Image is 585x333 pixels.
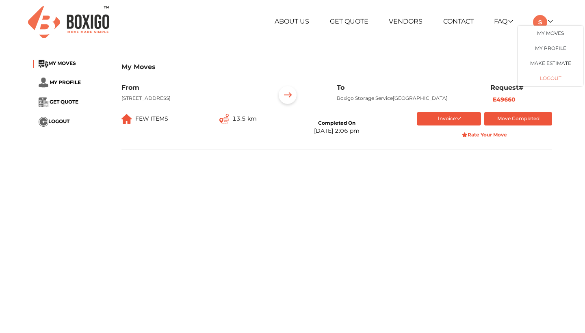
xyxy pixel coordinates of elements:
[462,132,507,138] strong: Rate Your Move
[490,95,518,104] button: E49660
[314,127,360,135] div: [DATE] 2:06 pm
[39,79,81,85] a: ... MY PROFILE
[121,114,132,124] img: ...
[39,97,48,107] img: ...
[389,17,422,25] a: Vendors
[490,84,552,91] h6: Request#
[518,26,583,41] a: My Moves
[484,112,552,125] button: Move Completed
[121,84,263,91] h6: From
[50,79,81,85] span: MY PROFILE
[494,17,512,25] a: FAQ
[275,84,300,109] img: ...
[417,112,481,125] button: Invoice
[39,78,48,88] img: ...
[518,71,583,86] button: LOGOUT
[39,117,69,127] button: ...LOGOUT
[337,95,478,102] p: Boxigo Storage Service[GEOGRAPHIC_DATA]
[28,6,109,38] img: Boxigo
[518,41,583,56] a: My Profile
[135,115,168,122] span: FEW ITEMS
[219,114,229,124] img: ...
[275,17,309,25] a: About Us
[39,60,48,68] img: ...
[121,63,552,71] h3: My Moves
[39,117,48,127] img: ...
[330,17,368,25] a: Get Quote
[39,60,76,66] a: ...MY MOVES
[443,17,474,25] a: Contact
[318,119,355,127] div: Completed On
[39,99,78,105] a: ... GET QUOTE
[493,96,516,103] b: E49660
[50,99,78,105] span: GET QUOTE
[121,95,263,102] p: [STREET_ADDRESS]
[518,56,583,71] a: Make Estimate
[232,115,257,122] span: 13.5 km
[417,129,552,141] button: Rate Your Move
[48,60,76,66] span: MY MOVES
[48,118,69,124] span: LOGOUT
[337,84,478,91] h6: To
